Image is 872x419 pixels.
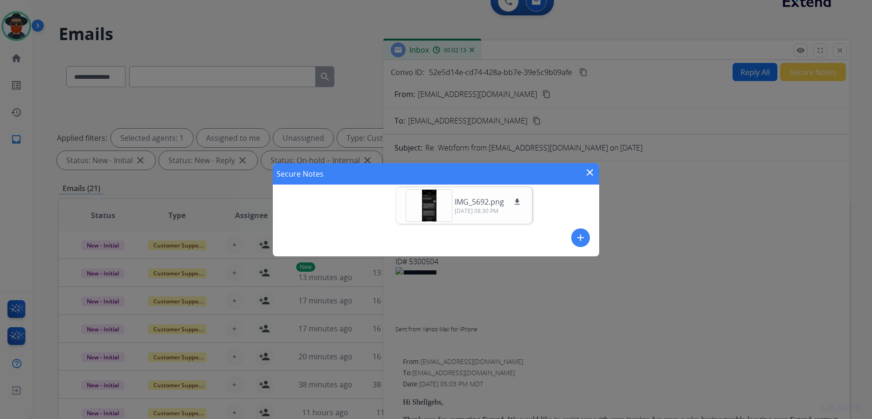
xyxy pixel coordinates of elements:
p: [DATE] 08:30 PM [455,207,523,215]
p: 0.20.1027RC [820,402,863,413]
mat-icon: add [575,232,586,243]
mat-icon: download [513,198,521,206]
mat-icon: close [584,167,595,178]
p: IMG_5692.png [455,196,504,207]
h1: Secure Notes [277,168,324,179]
